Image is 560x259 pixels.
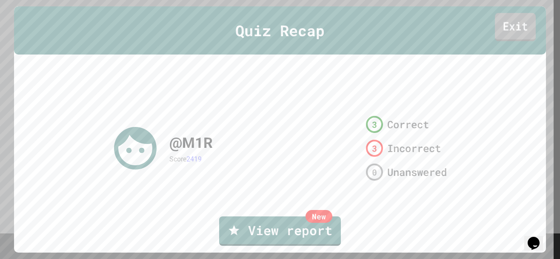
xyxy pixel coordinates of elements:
div: 3 [366,140,383,157]
div: New [306,210,332,223]
div: Quiz Recap [14,6,546,55]
a: Exit [495,13,536,41]
span: Incorrect [387,141,441,156]
span: Unanswered [387,164,447,180]
iframe: chat widget [524,225,551,250]
span: Score [169,155,186,163]
div: 0 [366,164,383,181]
span: 2419 [186,155,202,163]
span: Correct [387,117,429,132]
div: @M1R [169,132,213,154]
a: View report [219,216,341,246]
div: 3 [366,116,383,133]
